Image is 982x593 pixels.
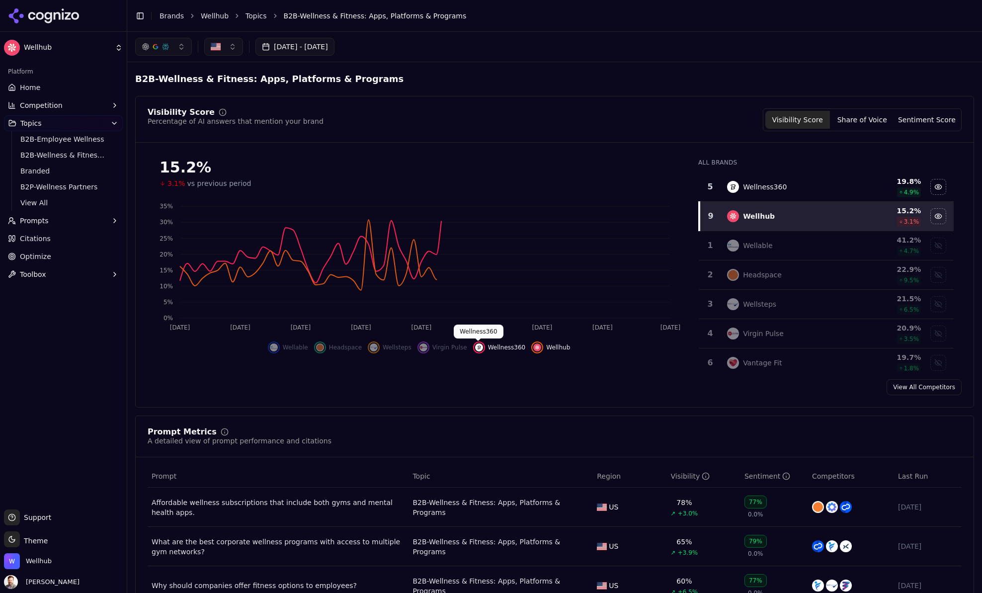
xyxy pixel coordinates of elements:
img: wellhub [727,210,739,222]
span: US [609,581,618,591]
th: Region [593,465,666,488]
img: United States [211,42,221,52]
span: Wellhub [24,43,111,52]
div: 19.8 % [855,176,921,186]
div: 5 [703,181,717,193]
img: US flag [597,543,607,550]
a: B2B-Wellness & Fitness: Apps, Platforms & Programs [412,537,589,557]
span: +3.0% [678,509,698,517]
a: Branded [16,164,111,178]
div: Platform [4,64,123,80]
div: [DATE] [898,541,958,551]
tspan: 25% [160,235,173,242]
button: Show virgin pulse data [930,326,946,341]
div: [DATE] [898,581,958,591]
span: B2B-Wellness & Fitness: Apps, Platforms & Programs [135,72,404,86]
img: headspace [812,501,824,513]
tr: 9wellhubWellhub15.2%3.1%Hide wellhub data [699,202,954,231]
img: wellsteps [826,580,838,592]
img: US flag [597,504,607,511]
div: 60% [676,576,692,586]
div: 1 [703,240,717,252]
tspan: 10% [160,283,173,290]
a: B2B-Wellness & Fitness: Apps, Platforms & Programs [16,148,111,162]
img: Wellhub [4,40,20,56]
div: 2 [703,269,717,281]
div: All Brands [698,159,954,167]
tspan: [DATE] [592,324,613,331]
button: Show wellsteps data [368,341,411,353]
span: Wellness360 [488,343,526,351]
img: classpass [840,501,852,513]
span: 1.8 % [904,364,919,372]
tspan: [DATE] [170,324,190,331]
div: Visibility [671,471,710,481]
tspan: [DATE] [411,324,432,331]
th: Topic [409,465,593,488]
a: B2B-Wellness & Fitness: Apps, Platforms & Programs [412,498,589,517]
tspan: [DATE] [291,324,311,331]
div: [DATE] [898,502,958,512]
tspan: [DATE] [660,324,681,331]
a: Topics [245,11,267,21]
span: 3.1 % [904,218,919,226]
span: Home [20,83,40,92]
img: headspace [727,269,739,281]
div: Visibility Score [148,108,215,116]
div: 19.7 % [855,352,921,362]
tr: 3wellstepsWellsteps21.5%6.5%Show wellsteps data [699,290,954,319]
span: Support [20,512,51,522]
tspan: 35% [160,203,173,210]
button: Show headspace data [930,267,946,283]
span: 4.7 % [904,247,919,255]
th: sentiment [740,465,808,488]
span: Prompts [20,216,49,226]
span: Wellable [283,343,308,351]
span: 9.5 % [904,276,919,284]
div: What are the best corporate wellness programs with access to multiple gym networks? [152,537,405,557]
a: Optimize [4,249,123,264]
span: Topics [20,118,42,128]
span: 0.0% [748,510,763,518]
button: Toolbox [4,266,123,282]
th: Prompt [148,465,409,488]
div: 9 [704,210,717,222]
a: Home [4,80,123,95]
tr: 5wellness360Wellness36019.8%4.9%Hide wellness360 data [699,172,954,202]
span: B2B-Wellness & Fitness: Apps, Platforms & Programs [135,70,421,88]
th: Last Run [894,465,962,488]
span: Last Run [898,471,928,481]
span: Wellhub [26,557,52,566]
button: Show wellable data [268,341,308,353]
th: brandMentionRate [667,465,740,488]
img: aaptiv [840,540,852,552]
img: virgin pulse [727,328,739,339]
span: B2B-Wellness & Fitness: Apps, Platforms & Programs [20,150,107,160]
button: Show virgin pulse data [417,341,467,353]
span: View All [20,198,107,208]
button: Show wellsteps data [930,296,946,312]
span: vs previous period [187,178,251,188]
button: Show vantage fit data [930,355,946,371]
span: Region [597,471,621,481]
div: 3 [703,298,717,310]
button: Competition [4,97,123,113]
div: 6 [703,357,717,369]
button: Hide wellness360 data [930,179,946,195]
button: Open user button [4,575,80,589]
div: 15.2 % [855,206,921,216]
img: classpass [812,540,824,552]
div: 15.2% [160,159,678,176]
tspan: [DATE] [472,324,492,331]
div: 65% [676,537,692,547]
div: Wellhub [743,211,775,221]
button: Show wellable data [930,238,946,254]
div: Wellsteps [743,299,776,309]
button: Hide wellness360 data [473,341,526,353]
a: View All [16,196,111,210]
a: B2P-Wellness Partners [16,180,111,194]
p: Wellness360 [460,328,497,336]
span: Competition [20,100,63,110]
button: Hide wellhub data [531,341,570,353]
span: ↗ [671,549,676,557]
